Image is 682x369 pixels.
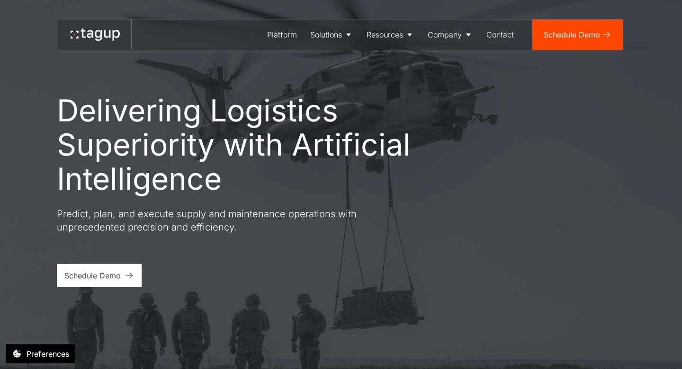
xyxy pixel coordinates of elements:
div: Preferences [27,348,69,360]
a: Resources [360,19,421,50]
p: Predict, plan, and execute supply and maintenance operations with unprecedented precision and eff... [57,207,398,234]
div: Solutions [310,29,342,40]
div: Resources [367,29,403,40]
a: Solutions [304,19,360,50]
div: Schedule Demo [544,29,600,40]
div: Schedule Demo [64,270,121,281]
a: Contact [480,19,520,50]
a: Company [421,19,480,50]
a: Schedule Demo [57,264,142,287]
h1: Delivering Logistics Superiority with Artificial Intelligence [57,93,455,196]
div: Platform [267,29,297,40]
a: Schedule Demo [532,19,623,50]
div: Company [428,29,462,40]
a: Platform [260,19,304,50]
div: Contact [486,29,514,40]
